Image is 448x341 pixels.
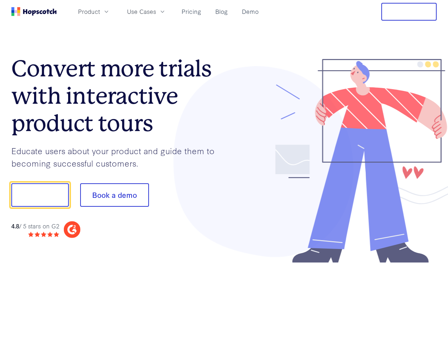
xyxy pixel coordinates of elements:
[212,6,231,17] a: Blog
[78,7,100,16] span: Product
[11,183,69,207] button: Show me!
[11,7,57,16] a: Home
[11,222,59,231] div: / 5 stars on G2
[11,55,224,137] h1: Convert more trials with interactive product tours
[123,6,170,17] button: Use Cases
[11,145,224,169] p: Educate users about your product and guide them to becoming successful customers.
[179,6,204,17] a: Pricing
[127,7,156,16] span: Use Cases
[239,6,261,17] a: Demo
[381,3,437,21] button: Free Trial
[11,222,19,230] strong: 4.8
[74,6,114,17] button: Product
[80,183,149,207] button: Book a demo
